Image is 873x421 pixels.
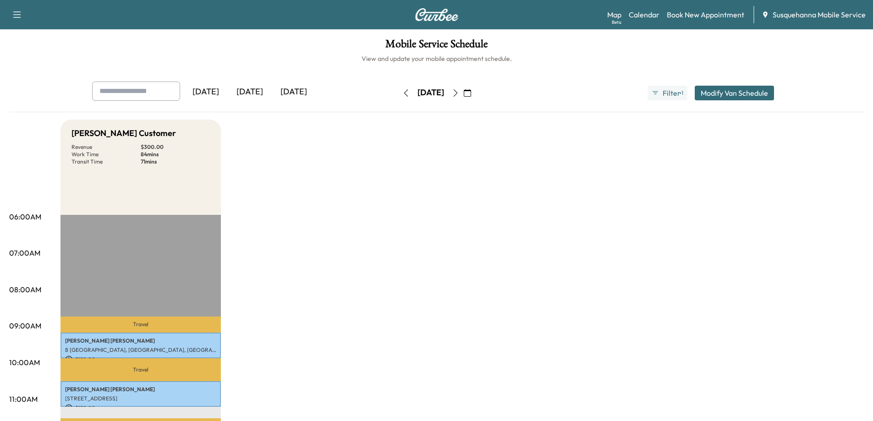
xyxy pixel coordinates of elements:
img: Curbee Logo [415,8,459,21]
p: Travel [60,358,221,381]
span: Filter [663,87,679,98]
p: $ 150.00 [65,355,216,364]
p: 08:00AM [9,284,41,295]
h6: View and update your mobile appointment schedule. [9,54,864,63]
div: [DATE] [184,82,228,103]
span: 1 [681,89,683,97]
p: 11:00AM [9,394,38,405]
div: [DATE] [417,87,444,98]
p: Travel [60,317,221,333]
div: [DATE] [228,82,272,103]
p: Transit Time [71,158,141,165]
p: 09:00AM [9,320,41,331]
p: 84 mins [141,151,210,158]
button: Filter●1 [648,86,687,100]
span: Susquehanna Mobile Service [773,9,866,20]
div: [DATE] [272,82,316,103]
p: Revenue [71,143,141,151]
p: $ 300.00 [141,143,210,151]
p: 06:00AM [9,211,41,222]
h5: [PERSON_NAME] Customer [71,127,176,140]
p: $ 150.00 [65,404,216,412]
p: [PERSON_NAME] [PERSON_NAME] [65,386,216,393]
div: Beta [612,19,621,26]
button: Modify Van Schedule [695,86,774,100]
p: [PERSON_NAME] [PERSON_NAME] [65,337,216,344]
p: Work Time [71,151,141,158]
p: 07:00AM [9,247,40,258]
h1: Mobile Service Schedule [9,38,864,54]
p: 8 [GEOGRAPHIC_DATA], [GEOGRAPHIC_DATA], [GEOGRAPHIC_DATA], [GEOGRAPHIC_DATA] [65,346,216,354]
p: 10:00AM [9,357,40,368]
a: MapBeta [607,9,621,20]
p: [STREET_ADDRESS] [65,395,216,402]
a: Calendar [629,9,659,20]
a: Book New Appointment [667,9,744,20]
span: ● [679,91,681,95]
p: 71 mins [141,158,210,165]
